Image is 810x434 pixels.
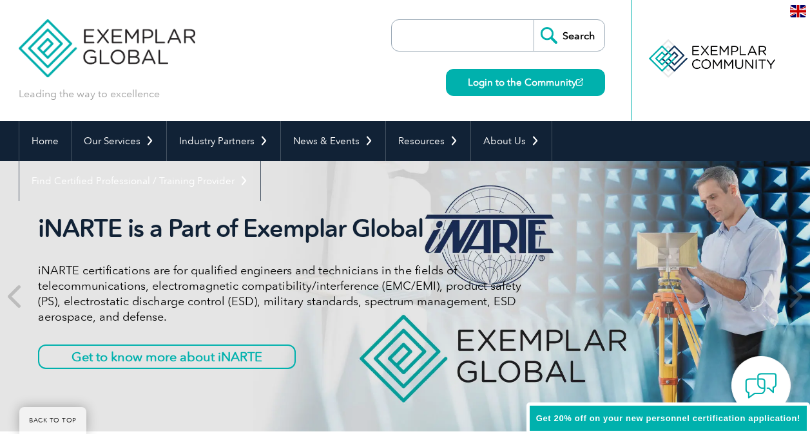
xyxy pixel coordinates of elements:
img: en [790,5,806,17]
p: Leading the way to excellence [19,87,160,101]
a: Industry Partners [167,121,280,161]
a: Login to the Community [446,69,605,96]
span: Get 20% off on your new personnel certification application! [536,413,800,423]
a: News & Events [281,121,385,161]
img: contact-chat.png [745,370,777,402]
input: Search [534,20,604,51]
a: About Us [471,121,552,161]
a: Resources [386,121,470,161]
a: Get to know more about iNARTE [38,344,296,369]
h2: iNARTE is a Part of Exemplar Global [38,214,521,243]
a: BACK TO TOP [19,407,86,434]
a: Find Certified Professional / Training Provider [19,161,260,201]
a: Our Services [72,121,166,161]
p: iNARTE certifications are for qualified engineers and technicians in the fields of telecommunicat... [38,263,521,325]
img: open_square.png [576,79,583,86]
a: Home [19,121,71,161]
